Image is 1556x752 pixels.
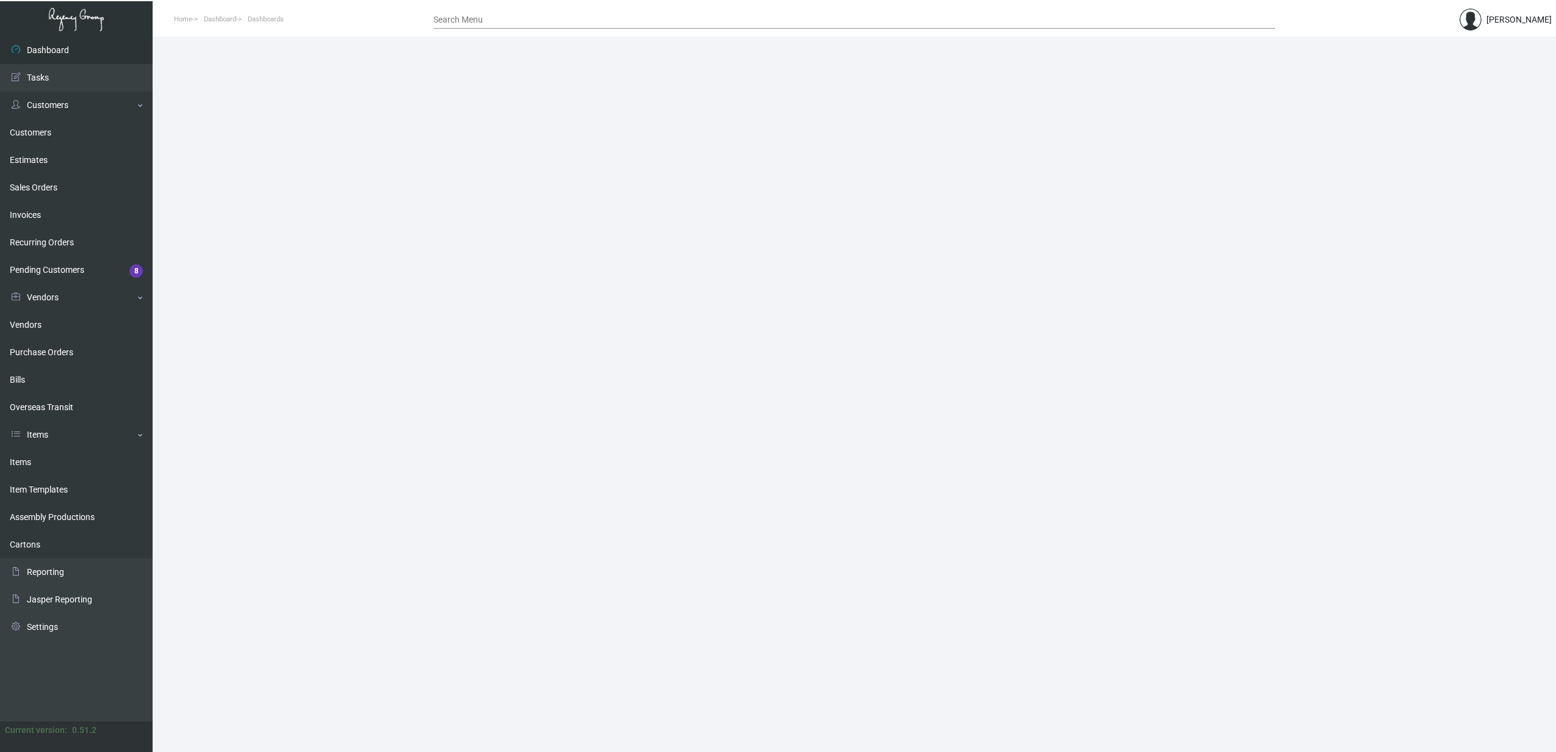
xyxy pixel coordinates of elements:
span: Home [174,15,192,23]
div: Current version: [5,724,67,737]
img: admin@bootstrapmaster.com [1460,9,1482,31]
span: Dashboard [204,15,236,23]
div: 0.51.2 [72,724,96,737]
div: [PERSON_NAME] [1486,13,1552,26]
span: Dashboards [248,15,284,23]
